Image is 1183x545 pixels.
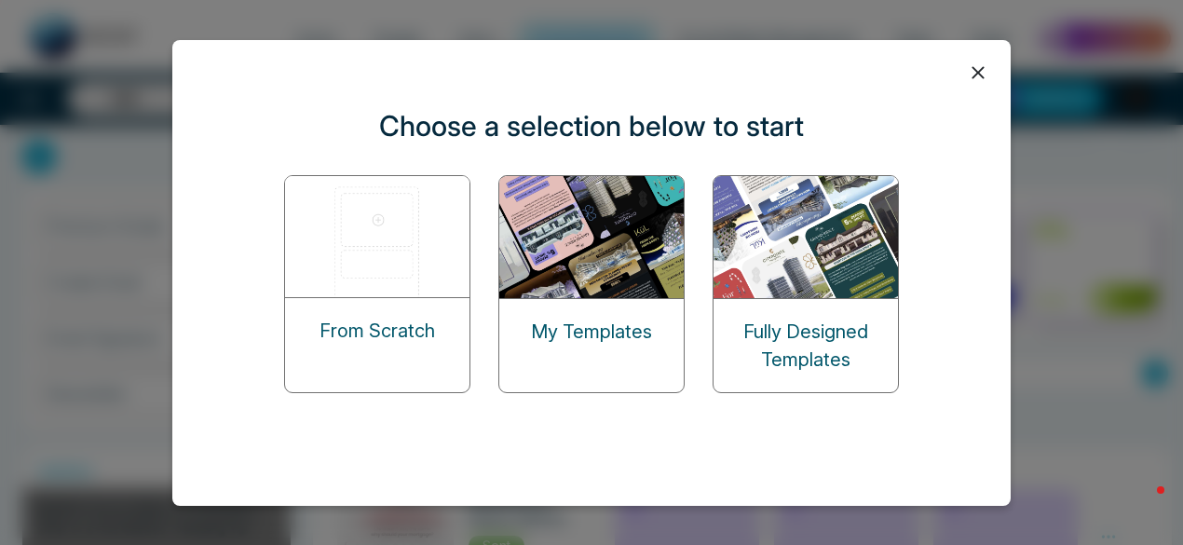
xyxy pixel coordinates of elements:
[499,176,686,298] img: my-templates.png
[285,176,471,297] img: start-from-scratch.png
[714,176,900,298] img: designed-templates.png
[714,318,898,374] p: Fully Designed Templates
[531,318,652,346] p: My Templates
[379,105,804,147] p: Choose a selection below to start
[1120,482,1164,526] iframe: Intercom live chat
[320,317,435,345] p: From Scratch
